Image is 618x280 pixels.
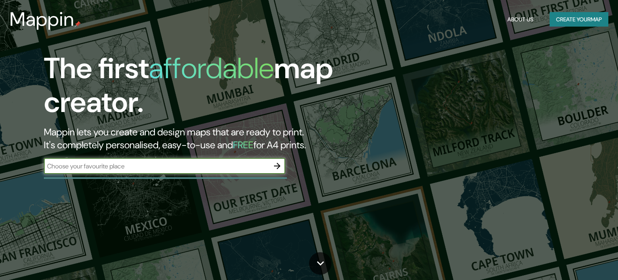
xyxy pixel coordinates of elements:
img: mappin-pin [74,21,81,27]
h5: FREE [233,139,253,151]
button: Create yourmap [550,12,608,27]
h1: The first map creator. [44,52,353,126]
h2: Mappin lets you create and design maps that are ready to print. It's completely personalised, eas... [44,126,353,151]
h3: Mappin [10,8,74,31]
h1: affordable [149,50,274,87]
input: Choose your favourite place [44,162,269,171]
button: About Us [504,12,537,27]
